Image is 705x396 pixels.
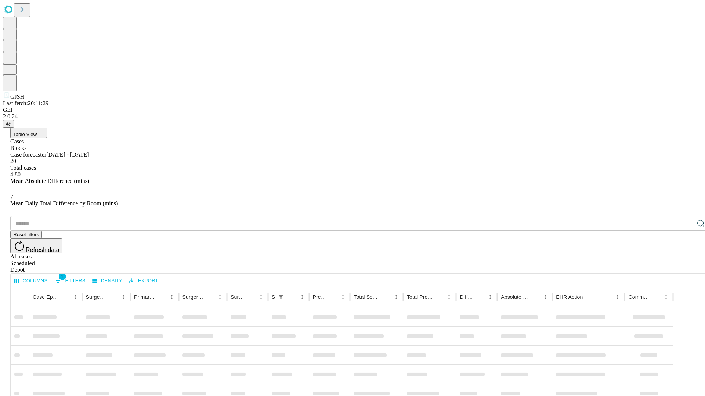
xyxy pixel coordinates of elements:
span: Last fetch: 20:11:29 [3,100,48,106]
span: Mean Absolute Difference (mins) [10,178,89,184]
button: Density [90,275,124,287]
button: Export [127,275,160,287]
button: Sort [583,292,594,302]
button: Sort [651,292,661,302]
button: Menu [215,292,225,302]
button: @ [3,120,14,128]
button: Sort [530,292,540,302]
span: [DATE] - [DATE] [46,151,89,158]
div: EHR Action [556,294,583,300]
span: @ [6,121,11,126]
button: Menu [118,292,129,302]
span: Table View [13,132,37,137]
div: Total Scheduled Duration [354,294,380,300]
span: GJSH [10,93,24,100]
button: Sort [60,292,70,302]
div: Scheduled In Room Duration [272,294,275,300]
span: 4.80 [10,171,21,177]
div: Surgery Date [231,294,245,300]
button: Menu [612,292,623,302]
span: Total cases [10,165,36,171]
div: Difference [460,294,474,300]
button: Reset filters [10,231,42,238]
div: Case Epic Id [33,294,59,300]
div: 2.0.241 [3,113,702,120]
div: Predicted In Room Duration [313,294,327,300]
button: Menu [391,292,401,302]
button: Sort [381,292,391,302]
button: Show filters [276,292,286,302]
span: 20 [10,158,16,164]
button: Menu [167,292,177,302]
button: Select columns [12,275,50,287]
button: Sort [475,292,485,302]
button: Menu [338,292,348,302]
span: Case forecaster [10,151,46,158]
div: GEI [3,107,702,113]
button: Menu [297,292,307,302]
button: Menu [661,292,671,302]
span: Reset filters [13,232,39,237]
span: Mean Daily Total Difference by Room (mins) [10,200,118,206]
button: Sort [205,292,215,302]
button: Table View [10,128,47,138]
div: 1 active filter [276,292,286,302]
span: Refresh data [26,247,59,253]
button: Sort [287,292,297,302]
div: Surgery Name [182,294,204,300]
div: Surgeon Name [86,294,107,300]
button: Menu [444,292,454,302]
button: Menu [256,292,266,302]
button: Show filters [53,275,87,287]
button: Sort [328,292,338,302]
button: Menu [485,292,495,302]
button: Sort [156,292,167,302]
div: Primary Service [134,294,155,300]
div: Absolute Difference [501,294,529,300]
button: Sort [434,292,444,302]
button: Sort [246,292,256,302]
div: Comments [628,294,650,300]
button: Refresh data [10,238,62,253]
button: Menu [540,292,550,302]
div: Total Predicted Duration [407,294,433,300]
button: Sort [108,292,118,302]
span: 1 [59,273,66,280]
span: 7 [10,194,13,200]
button: Menu [70,292,80,302]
